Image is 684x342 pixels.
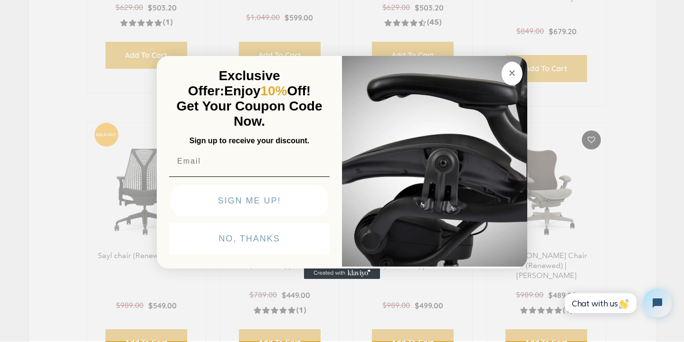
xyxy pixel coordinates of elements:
[502,62,522,85] button: Close dialog
[188,68,280,98] span: Exclusive Offer:
[169,223,330,254] button: NO, THANKS
[260,83,287,98] span: 10%
[554,281,680,325] iframe: Tidio Chat
[171,185,328,216] button: SIGN ME UP!
[224,83,311,98] span: Enjoy Off!
[190,137,309,145] span: Sign up to receive your discount.
[177,99,323,129] span: Get Your Coupon Code Now.
[169,152,330,171] input: Email
[342,54,527,267] img: 92d77583-a095-41f6-84e7-858462e0427a.jpeg
[304,268,380,279] a: Created with Klaviyo - opens in a new tab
